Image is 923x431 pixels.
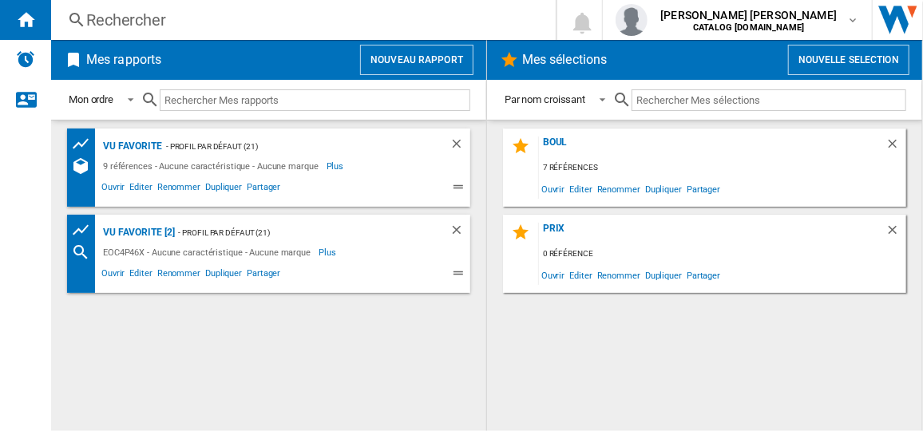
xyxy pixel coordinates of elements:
[69,93,113,105] div: Mon ordre
[539,136,885,158] div: boul
[83,45,164,75] h2: Mes rapports
[71,134,99,154] div: Tableau des prix des produits
[155,180,203,199] span: Renommer
[885,136,906,158] div: Supprimer
[71,156,99,176] div: Références
[684,264,723,286] span: Partager
[16,49,35,69] img: alerts-logo.svg
[99,243,319,262] div: EOC4P46X - Aucune caractéristique - Aucune marque
[788,45,909,75] button: Nouvelle selection
[505,93,585,105] div: Par nom croissant
[127,180,154,199] span: Editer
[71,220,99,240] div: Tableau des prix des produits
[175,223,418,243] div: - Profil par défaut (21)
[595,178,643,200] span: Renommer
[567,264,594,286] span: Editer
[539,158,906,178] div: 7 références
[155,266,203,285] span: Renommer
[162,136,418,156] div: - Profil par défaut (21)
[99,180,127,199] span: Ouvrir
[539,264,567,286] span: Ouvrir
[127,266,154,285] span: Editer
[539,223,885,244] div: PRIX
[693,22,804,33] b: CATALOG [DOMAIN_NAME]
[643,264,684,286] span: Dupliquer
[319,243,339,262] span: Plus
[99,223,175,243] div: vu favorite [2]
[360,45,473,75] button: Nouveau rapport
[684,178,723,200] span: Partager
[567,178,594,200] span: Editer
[244,266,283,285] span: Partager
[450,223,470,243] div: Supprimer
[539,244,906,264] div: 0 référence
[643,178,684,200] span: Dupliquer
[203,266,244,285] span: Dupliquer
[71,243,99,262] div: Recherche
[99,136,162,156] div: vu favorite
[616,4,648,36] img: profile.jpg
[160,89,470,111] input: Rechercher Mes rapports
[99,266,127,285] span: Ouvrir
[203,180,244,199] span: Dupliquer
[99,156,327,176] div: 9 références - Aucune caractéristique - Aucune marque
[595,264,643,286] span: Renommer
[86,9,514,31] div: Rechercher
[519,45,610,75] h2: Mes sélections
[244,180,283,199] span: Partager
[660,7,837,23] span: [PERSON_NAME] [PERSON_NAME]
[632,89,906,111] input: Rechercher Mes sélections
[539,178,567,200] span: Ouvrir
[885,223,906,244] div: Supprimer
[450,136,470,156] div: Supprimer
[327,156,347,176] span: Plus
